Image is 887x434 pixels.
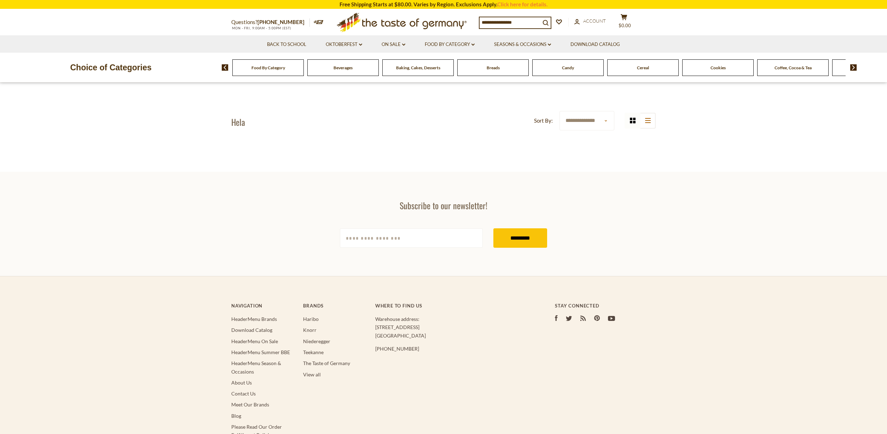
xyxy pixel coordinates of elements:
[326,41,362,48] a: Oktoberfest
[637,65,649,70] a: Cereal
[375,345,527,353] p: [PHONE_NUMBER]
[303,360,350,366] a: The Taste of Germany
[775,65,812,70] a: Coffee, Cocoa & Tea
[231,327,272,333] a: Download Catalog
[382,41,405,48] a: On Sale
[303,338,330,344] a: Niederegger
[251,65,285,70] a: Food By Category
[583,18,606,24] span: Account
[231,349,290,355] a: HeaderMenu Summer BBE
[396,65,440,70] a: Baking, Cakes, Desserts
[494,41,551,48] a: Seasons & Occasions
[619,23,631,28] span: $0.00
[375,303,527,309] h4: Where to find us
[231,316,277,322] a: HeaderMenu Brands
[497,1,547,7] a: Click here for details.
[231,117,245,127] h1: Hela
[231,391,256,397] a: Contact Us
[340,200,547,211] h3: Subscribe to our newsletter!
[303,327,317,333] a: Knorr
[231,26,291,30] span: MON - FRI, 9:00AM - 5:00PM (EST)
[850,64,857,71] img: next arrow
[231,413,241,419] a: Blog
[267,41,306,48] a: Back to School
[231,303,296,309] h4: Navigation
[534,116,553,125] label: Sort By:
[231,338,278,344] a: HeaderMenu On Sale
[303,303,368,309] h4: Brands
[231,18,310,27] p: Questions?
[303,371,321,377] a: View all
[303,316,319,322] a: Haribo
[222,64,228,71] img: previous arrow
[231,380,252,386] a: About Us
[425,41,475,48] a: Food By Category
[613,14,634,31] button: $0.00
[303,349,324,355] a: Teekanne
[334,65,353,70] a: Beverages
[487,65,500,70] a: Breads
[257,19,305,25] a: [PHONE_NUMBER]
[231,401,269,407] a: Meet Our Brands
[562,65,574,70] a: Candy
[231,360,281,374] a: HeaderMenu Season & Occasions
[711,65,726,70] a: Cookies
[375,315,527,340] p: Warehouse address: [STREET_ADDRESS] [GEOGRAPHIC_DATA]
[574,17,606,25] a: Account
[555,303,656,309] h4: Stay Connected
[570,41,620,48] a: Download Catalog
